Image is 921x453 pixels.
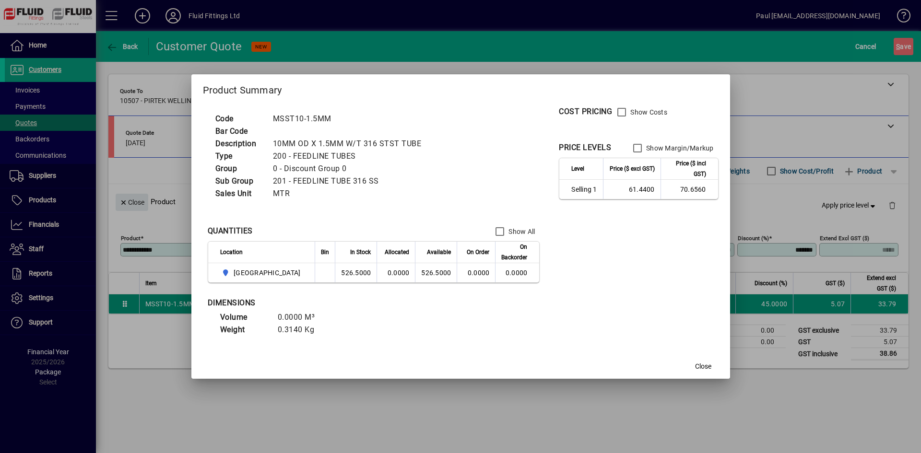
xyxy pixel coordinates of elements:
label: Show Margin/Markup [644,143,714,153]
span: Price ($ excl GST) [610,163,655,174]
td: Group [211,163,268,175]
div: QUANTITIES [208,225,253,237]
div: PRICE LEVELS [559,142,611,153]
span: In Stock [350,247,371,257]
td: Description [211,138,268,150]
td: MSST10-1.5MM [268,113,433,125]
h2: Product Summary [191,74,730,102]
span: Allocated [385,247,409,257]
td: 0.3140 Kg [273,324,331,336]
td: 10MM OD X 1.5MM W/T 316 STST TUBE [268,138,433,150]
td: 0 - Discount Group 0 [268,163,433,175]
td: 61.4400 [603,180,661,199]
td: 526.5000 [415,263,457,282]
td: Sub Group [211,175,268,187]
td: 0.0000 M³ [273,311,331,324]
span: Selling 1 [571,185,597,194]
span: Close [695,361,711,372]
td: Code [211,113,268,125]
span: [GEOGRAPHIC_DATA] [234,268,300,278]
td: 0.0000 [495,263,539,282]
td: 200 - FEEDLINE TUBES [268,150,433,163]
td: MTR [268,187,433,200]
div: DIMENSIONS [208,297,448,309]
td: Volume [215,311,273,324]
button: Close [688,358,719,375]
td: Sales Unit [211,187,268,200]
span: Level [571,163,584,174]
span: Available [427,247,451,257]
span: Price ($ incl GST) [667,158,706,179]
td: Weight [215,324,273,336]
span: On Backorder [501,242,527,263]
td: 201 - FEEDLINE TUBE 316 SS [268,175,433,187]
td: Bar Code [211,125,268,138]
label: Show Costs [628,107,667,117]
td: 526.5000 [335,263,377,282]
span: 0.0000 [468,269,490,277]
td: 70.6560 [661,180,718,199]
td: Type [211,150,268,163]
label: Show All [507,227,535,236]
span: Bin [321,247,329,257]
span: On Order [467,247,489,257]
td: 0.0000 [377,263,415,282]
div: COST PRICING [559,106,612,117]
span: Location [220,247,243,257]
span: AUCKLAND [220,267,305,279]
